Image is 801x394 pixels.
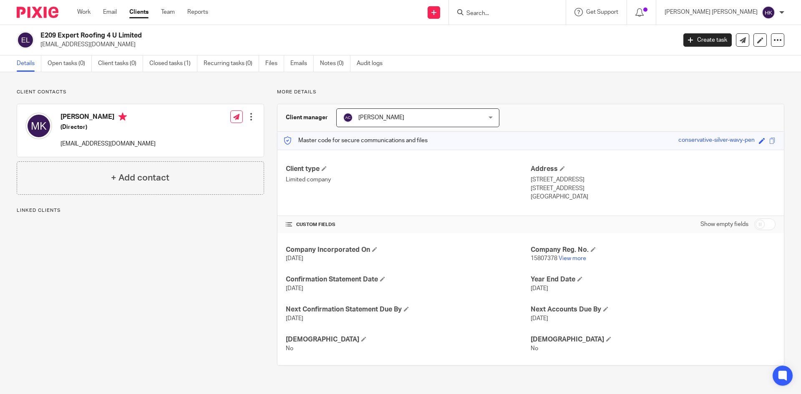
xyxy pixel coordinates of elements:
img: svg%3E [762,6,775,19]
i: Primary [118,113,127,121]
h4: Year End Date [531,275,776,284]
span: [DATE] [531,286,548,291]
h4: Address [531,165,776,173]
p: [STREET_ADDRESS] [531,184,776,193]
p: [GEOGRAPHIC_DATA] [531,193,776,201]
img: Pixie [17,7,58,18]
a: Team [161,8,175,16]
div: conservative-silver-wavy-pen [678,136,755,146]
img: svg%3E [25,113,52,139]
h3: Client manager [286,113,328,122]
span: [DATE] [531,316,548,321]
span: [PERSON_NAME] [358,115,404,120]
span: [DATE] [286,256,303,261]
h4: Next Confirmation Statement Due By [286,305,531,314]
input: Search [466,10,541,18]
img: svg%3E [17,31,34,49]
img: svg%3E [343,113,353,123]
a: View more [559,256,586,261]
h2: E209 Expert Roofing 4 U Limited [40,31,545,40]
h4: + Add contact [111,171,169,184]
p: [EMAIL_ADDRESS][DOMAIN_NAME] [60,140,156,148]
a: Clients [129,8,149,16]
a: Audit logs [357,55,389,72]
h4: [DEMOGRAPHIC_DATA] [286,335,531,344]
a: Email [103,8,117,16]
h4: [DEMOGRAPHIC_DATA] [531,335,776,344]
a: Files [265,55,284,72]
label: Show empty fields [700,220,748,228]
p: Linked clients [17,207,264,214]
a: Emails [290,55,314,72]
span: No [531,346,538,351]
p: Limited company [286,176,531,184]
p: [EMAIL_ADDRESS][DOMAIN_NAME] [40,40,671,49]
a: Create task [683,33,732,47]
a: Details [17,55,41,72]
a: Client tasks (0) [98,55,143,72]
span: 15807378 [531,256,557,261]
h4: [PERSON_NAME] [60,113,156,123]
a: Closed tasks (1) [149,55,197,72]
span: [DATE] [286,286,303,291]
span: Get Support [586,9,618,15]
span: No [286,346,293,351]
a: Recurring tasks (0) [204,55,259,72]
a: Notes (0) [320,55,350,72]
a: Open tasks (0) [48,55,92,72]
p: More details [277,89,784,95]
h5: (Director) [60,123,156,131]
p: [PERSON_NAME] [PERSON_NAME] [665,8,758,16]
h4: Company Incorporated On [286,246,531,254]
h4: Client type [286,165,531,173]
a: Work [77,8,91,16]
p: [STREET_ADDRESS] [531,176,776,184]
h4: CUSTOM FIELDS [286,221,531,228]
p: Master code for secure communications and files [284,136,428,145]
h4: Company Reg. No. [531,246,776,254]
h4: Confirmation Statement Date [286,275,531,284]
p: Client contacts [17,89,264,95]
a: Reports [187,8,208,16]
span: [DATE] [286,316,303,321]
h4: Next Accounts Due By [531,305,776,314]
